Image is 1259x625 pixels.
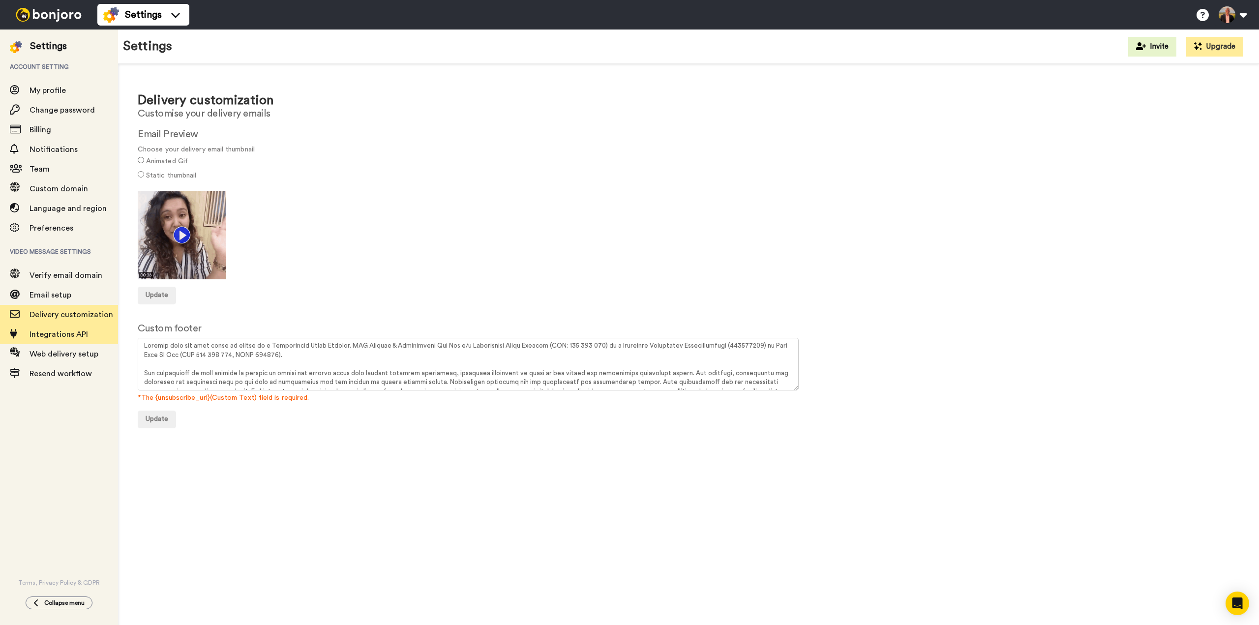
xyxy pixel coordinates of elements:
span: Update [146,416,168,422]
div: Domain: [DOMAIN_NAME] [26,26,108,33]
span: *The {unsubscribe_url}(Custom Text) field is required. [138,393,1239,403]
span: Custom domain [30,185,88,193]
h2: Customise your delivery emails [138,108,1239,119]
span: Web delivery setup [30,350,98,358]
span: Integrations API [30,330,88,338]
div: Keywords by Traffic [109,58,166,64]
div: Settings [30,39,67,53]
img: logo_orange.svg [16,16,24,24]
span: Change password [30,106,95,114]
h1: Delivery customization [138,93,1239,108]
span: Team [30,165,50,173]
span: Language and region [30,205,107,212]
button: Invite [1128,37,1176,57]
img: bj-logo-header-white.svg [12,8,86,22]
img: website_grey.svg [16,26,24,33]
button: Update [138,287,176,304]
img: tab_domain_overview_orange.svg [27,57,34,65]
span: Notifications [30,146,78,153]
div: Open Intercom Messenger [1226,592,1249,615]
span: Collapse menu [44,599,85,607]
label: Animated Gif [146,156,188,167]
span: Update [146,292,168,298]
img: settings-colored.svg [103,7,119,23]
span: My profile [30,87,66,94]
div: Domain Overview [37,58,88,64]
span: Billing [30,126,51,134]
img: settings-colored.svg [10,41,22,53]
span: Delivery customization [30,311,113,319]
label: Custom footer [138,322,202,336]
img: c713b795-656f-4edb-9759-2201f17354ac.gif [138,191,226,279]
button: Collapse menu [26,596,92,609]
span: Settings [125,8,162,22]
span: Preferences [30,224,73,232]
label: Static thumbnail [146,171,196,181]
span: Resend workflow [30,370,92,378]
button: Upgrade [1186,37,1243,57]
span: Verify email domain [30,271,102,279]
button: Update [138,411,176,428]
textarea: Loremip dolo sit amet conse ad elitse do e Temporincid Utlab Etdolor. MAG Aliquae & Adminimveni Q... [138,338,799,390]
img: tab_keywords_by_traffic_grey.svg [98,57,106,65]
h2: Email Preview [138,129,1239,140]
div: v 4.0.25 [28,16,48,24]
span: Choose your delivery email thumbnail [138,145,1239,155]
span: Email setup [30,291,71,299]
h1: Settings [123,39,172,54]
